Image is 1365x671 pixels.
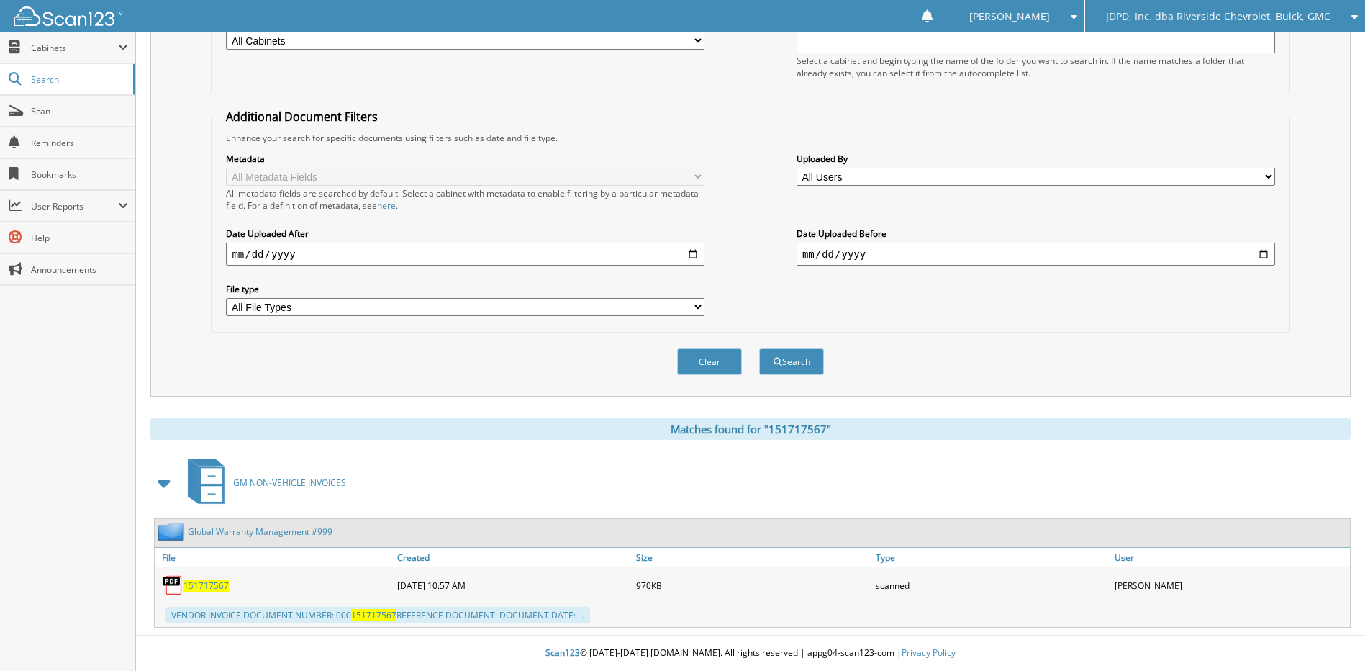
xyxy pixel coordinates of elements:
label: Date Uploaded Before [797,228,1275,240]
span: Bookmarks [31,168,128,181]
a: Size [632,548,871,567]
img: folder2.png [158,523,188,541]
span: Cabinets [31,42,118,54]
a: GM NON-VEHICLE INVOICES [179,454,346,511]
div: scanned [872,571,1111,600]
div: Enhance your search for specific documents using filters such as date and file type. [219,132,1282,144]
span: Help [31,232,128,244]
label: Uploaded By [797,153,1275,165]
span: Scan123 [545,647,580,659]
span: Scan [31,105,128,117]
span: GM NON-VEHICLE INVOICES [233,477,346,489]
button: Clear [677,348,742,375]
img: scan123-logo-white.svg [14,6,122,26]
div: VENDOR INVOICE DOCUMENT NUMBER: 000 REFERENCE DOCUMENT: DOCUMENT DATE: ... [165,607,590,623]
span: Search [31,73,126,86]
a: here [377,199,396,212]
a: Type [872,548,1111,567]
input: end [797,243,1275,266]
label: Date Uploaded After [226,228,704,240]
div: All metadata fields are searched by default. Select a cabinet with metadata to enable filtering b... [226,187,704,212]
span: 151717567 [351,609,396,621]
a: User [1111,548,1350,567]
legend: Additional Document Filters [219,109,385,125]
label: File type [226,283,704,295]
div: Select a cabinet and begin typing the name of the folder you want to search in. If the name match... [797,55,1275,79]
div: Matches found for "151717567" [150,418,1351,440]
div: [DATE] 10:57 AM [394,571,632,600]
label: Metadata [226,153,704,165]
div: 970KB [632,571,871,600]
div: © [DATE]-[DATE] [DOMAIN_NAME]. All rights reserved | appg04-scan123-com | [136,636,1365,671]
a: File [155,548,394,567]
img: PDF.png [162,575,183,596]
span: [PERSON_NAME] [969,12,1050,21]
span: Announcements [31,264,128,276]
button: Search [759,348,824,375]
span: JDPD, Inc. dba Riverside Chevrolet, Buick, GMC [1106,12,1330,21]
span: Reminders [31,137,128,149]
a: 151717567 [183,580,229,592]
input: start [226,243,704,266]
div: [PERSON_NAME] [1111,571,1350,600]
a: Created [394,548,632,567]
a: Global Warranty Management #999 [188,526,332,538]
span: User Reports [31,200,118,212]
iframe: Chat Widget [1293,602,1365,671]
a: Privacy Policy [902,647,956,659]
